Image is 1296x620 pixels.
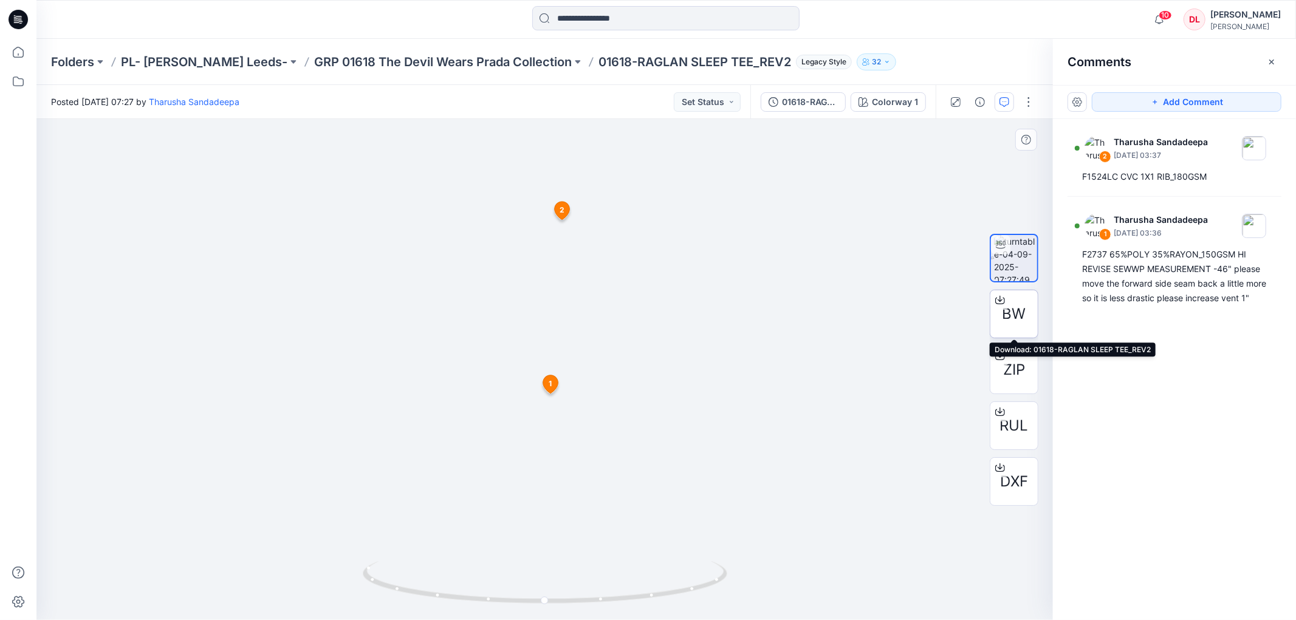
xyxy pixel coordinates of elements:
[1099,228,1111,240] div: 1
[761,92,846,112] button: 01618-RAGLAN SLEEP TEE_REV2
[1159,10,1172,20] span: 10
[314,53,572,70] a: GRP 01618 The Devil Wears Prada Collection
[1082,247,1267,305] div: F2737 65%POLY 35%RAYON_150GSM HI REVISE SEWWP MEASUREMENT -46" please move the forward side seam ...
[1000,471,1028,492] span: DXF
[1000,415,1029,437] span: RUL
[1114,213,1208,227] p: Tharusha Sandadeepa
[872,55,881,69] p: 32
[970,92,990,112] button: Details
[1085,214,1109,238] img: Tharusha Sandadeepa
[872,95,918,109] div: Colorway 1
[51,53,94,70] a: Folders
[1068,55,1131,69] h2: Comments
[1082,169,1267,184] div: F1524LC CVC 1X1 RIB_180GSM
[1092,92,1281,112] button: Add Comment
[994,235,1037,281] img: turntable-04-09-2025-07:27:49
[121,53,287,70] a: PL- [PERSON_NAME] Leeds-
[1003,303,1026,325] span: BW
[791,53,852,70] button: Legacy Style
[1184,9,1205,30] div: DL
[1085,136,1109,160] img: Tharusha Sandadeepa
[782,95,838,109] div: 01618-RAGLAN SLEEP TEE_REV2
[1114,135,1208,149] p: Tharusha Sandadeepa
[1003,359,1025,381] span: ZIP
[442,98,648,620] img: eyJhbGciOiJIUzI1NiIsImtpZCI6IjAiLCJzbHQiOiJzZXMiLCJ0eXAiOiJKV1QifQ.eyJkYXRhIjp7InR5cGUiOiJzdG9yYW...
[1114,149,1208,162] p: [DATE] 03:37
[1099,151,1111,163] div: 2
[1210,7,1281,22] div: [PERSON_NAME]
[1114,227,1208,239] p: [DATE] 03:36
[149,97,239,107] a: Tharusha Sandadeepa
[1210,22,1281,31] div: [PERSON_NAME]
[857,53,896,70] button: 32
[598,53,791,70] p: 01618-RAGLAN SLEEP TEE_REV2
[796,55,852,69] span: Legacy Style
[851,92,926,112] button: Colorway 1
[51,95,239,108] span: Posted [DATE] 07:27 by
